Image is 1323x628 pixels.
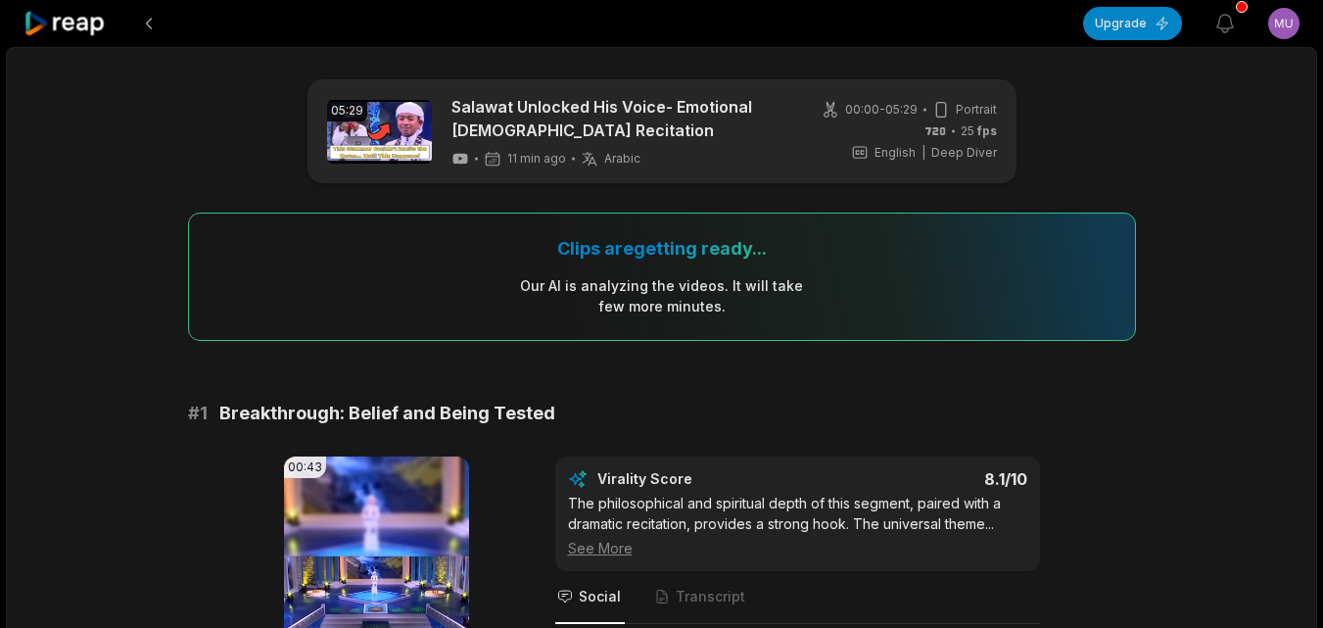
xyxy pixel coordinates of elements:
[956,101,997,119] span: Portrait
[507,151,566,167] span: 11 min ago
[568,538,1027,558] div: See More
[977,123,997,138] span: fps
[961,122,997,140] span: 25
[1083,7,1182,40] button: Upgrade
[921,144,925,162] span: |
[557,237,767,260] div: Clips are getting ready...
[817,469,1027,489] div: 8.1 /10
[568,493,1027,558] div: The philosophical and spiritual depth of this segment, paired with a dramatic recitation, provide...
[931,144,997,162] span: Deep Diver
[676,587,745,606] span: Transcript
[1256,561,1303,608] iframe: Intercom live chat
[604,151,640,167] span: Arabic
[188,400,208,427] span: # 1
[451,95,789,142] a: Salawat Unlocked His Voice- Emotional [DEMOGRAPHIC_DATA] Recitation
[874,144,916,162] span: English
[579,587,621,606] span: Social
[519,275,804,316] div: Our AI is analyzing the video s . It will take few more minutes.
[597,469,808,489] div: Virality Score
[555,571,1040,624] nav: Tabs
[845,101,918,119] span: 00:00 - 05:29
[219,400,555,427] span: Breakthrough: Belief and Being Tested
